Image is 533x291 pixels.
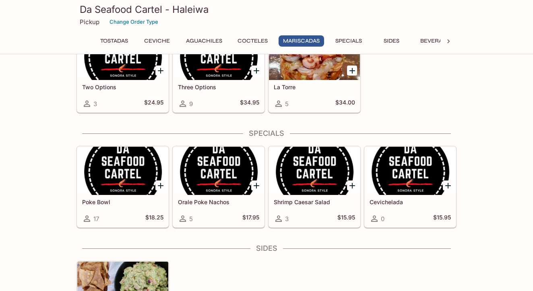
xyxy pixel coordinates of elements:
button: Mariscadas [279,35,324,47]
button: Ceviche [139,35,175,47]
a: Three Options9$34.95 [173,31,264,113]
button: Beverages [416,35,458,47]
button: Add Three Options [251,66,261,76]
button: Sides [373,35,409,47]
span: 5 [285,100,289,108]
span: 3 [93,100,97,108]
button: Aguachiles [182,35,227,47]
button: Cocteles [233,35,272,47]
div: Shrimp Caesar Salad [269,147,360,195]
span: 5 [189,215,193,223]
button: Add Cevichelada [443,180,453,191]
h5: $34.00 [335,99,355,109]
h3: Da Seafood Cartel - Haleiwa [80,3,453,16]
div: Three Options [173,32,264,80]
button: Change Order Type [106,16,162,28]
span: 0 [381,215,384,223]
h5: $24.95 [144,99,163,109]
h4: Sides [76,244,457,253]
a: Poke Bowl17$18.25 [77,146,169,227]
a: Cevichelada0$15.95 [364,146,456,227]
span: 3 [285,215,289,223]
a: Shrimp Caesar Salad3$15.95 [269,146,360,227]
h5: $17.95 [242,214,259,223]
div: Orale Poke Nachos [173,147,264,195]
button: Add Two Options [155,66,165,76]
a: Orale Poke Nachos5$17.95 [173,146,264,227]
span: 17 [93,215,99,223]
div: Poke Bowl [77,147,168,195]
h5: $15.95 [433,214,451,223]
a: Two Options3$24.95 [77,31,169,113]
h5: Poke Bowl [82,199,163,205]
div: La Torre [269,32,360,80]
button: Specials [331,35,367,47]
p: Pickup [80,18,99,26]
h5: Cevichelada [370,199,451,205]
div: Cevichelada [365,147,456,195]
h5: Three Options [178,84,259,90]
button: Add Shrimp Caesar Salad [347,180,357,191]
h5: Orale Poke Nachos [178,199,259,205]
button: Add Poke Bowl [155,180,165,191]
h5: Shrimp Caesar Salad [274,199,355,205]
button: Tostadas [96,35,132,47]
button: Add Orale Poke Nachos [251,180,261,191]
h5: $15.95 [337,214,355,223]
h5: $34.95 [240,99,259,109]
span: 9 [189,100,193,108]
h4: Specials [76,129,457,138]
div: Two Options [77,32,168,80]
h5: $18.25 [145,214,163,223]
h5: Two Options [82,84,163,90]
a: La Torre5$34.00 [269,31,360,113]
button: Add La Torre [347,66,357,76]
h5: La Torre [274,84,355,90]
